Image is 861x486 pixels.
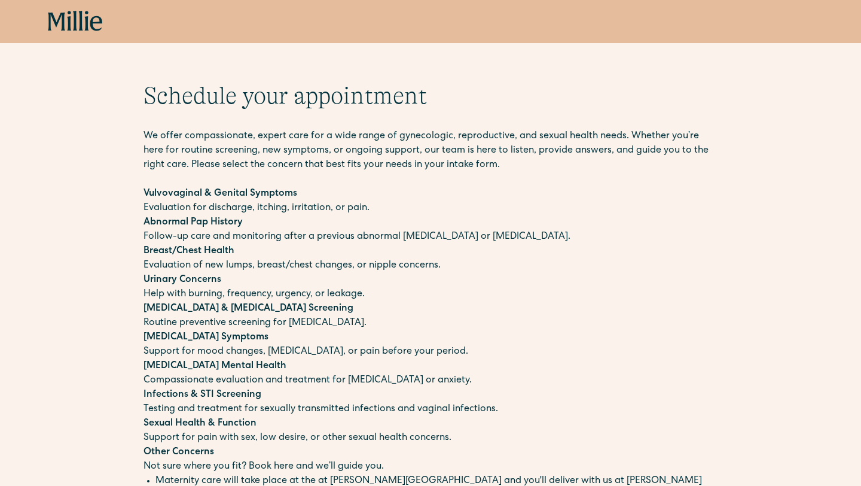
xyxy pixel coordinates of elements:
[143,172,717,187] p: ‍
[143,81,717,110] h1: Schedule your appointment
[143,445,717,474] p: Not sure where you fit? Book here and we’ll guide you.
[143,215,717,244] p: Follow-up care and monitoring after a previous abnormal [MEDICAL_DATA] or [MEDICAL_DATA].
[143,448,214,457] strong: Other Concerns
[143,275,221,285] strong: Urinary Concerns
[143,244,717,273] p: Evaluation of new lumps, breast/chest changes, or nipple concerns.
[143,247,234,256] strong: Breast/Chest Health
[143,417,717,445] p: Support for pain with sex, low desire, or other sexual health concerns.
[143,419,257,429] strong: Sexual Health & Function
[143,330,717,359] p: Support for mood changes, [MEDICAL_DATA], or pain before your period.
[143,302,717,330] p: Routine preventive screening for [MEDICAL_DATA].
[143,129,717,172] p: We offer compassionate, expert care for a wide range of gynecologic, reproductive, and sexual hea...
[143,362,286,371] strong: [MEDICAL_DATA] Mental Health
[143,189,297,199] strong: Vulvovaginal & Genital Symptoms
[143,218,243,227] strong: Abnormal Pap History
[143,388,717,417] p: Testing and treatment for sexually transmitted infections and vaginal infections.
[143,359,717,388] p: Compassionate evaluation and treatment for [MEDICAL_DATA] or anxiety.
[143,187,717,215] p: Evaluation for discharge, itching, irritation, or pain.
[143,390,261,400] strong: Infections & STI Screening
[143,304,353,314] strong: [MEDICAL_DATA] & [MEDICAL_DATA] Screening
[143,333,268,342] strong: [MEDICAL_DATA] Symptoms
[143,273,717,302] p: Help with burning, frequency, urgency, or leakage.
